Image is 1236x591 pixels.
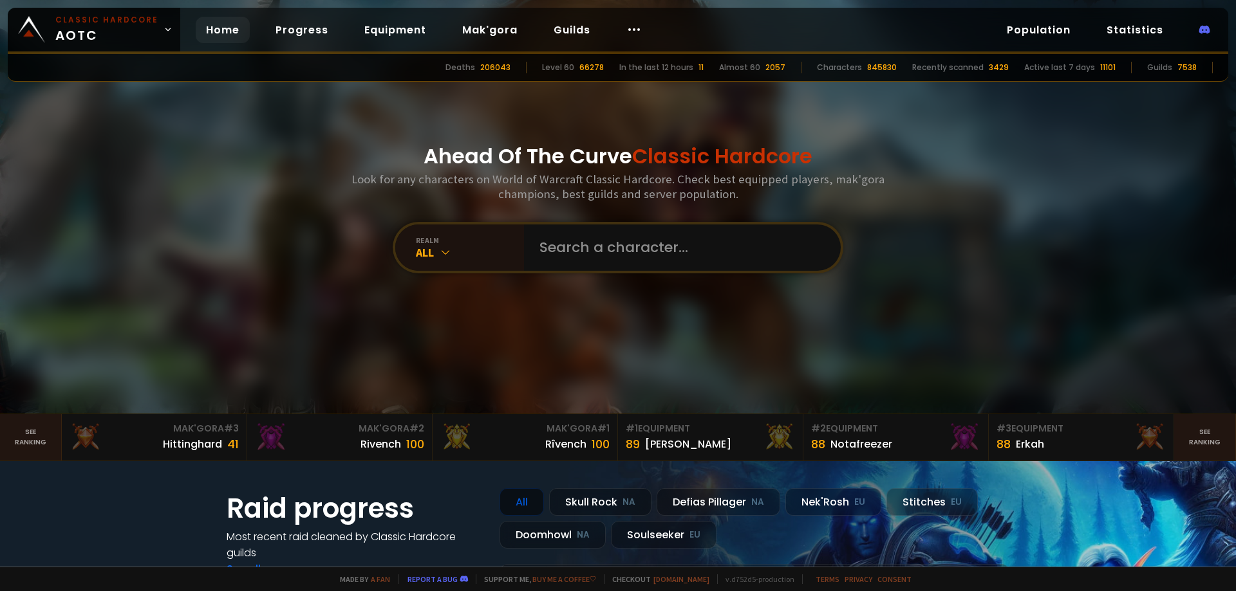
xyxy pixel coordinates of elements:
[1147,62,1172,73] div: Guilds
[500,521,606,549] div: Doomhowl
[785,488,881,516] div: Nek'Rosh
[452,17,528,43] a: Mak'gora
[989,414,1174,460] a: #3Equipment88Erkah
[912,62,984,73] div: Recently scanned
[626,422,795,435] div: Equipment
[1096,17,1174,43] a: Statistics
[657,488,780,516] div: Defias Pillager
[55,14,158,45] span: AOTC
[717,574,794,584] span: v. d752d5 - production
[409,422,424,435] span: # 2
[618,414,803,460] a: #1Equipment89[PERSON_NAME]
[577,529,590,541] small: NA
[854,496,865,509] small: EU
[811,435,825,453] div: 88
[163,436,222,452] div: Hittinghard
[346,172,890,201] h3: Look for any characters on World of Warcraft Classic Hardcore. Check best equipped players, mak'g...
[886,488,978,516] div: Stitches
[997,422,1166,435] div: Equipment
[592,435,610,453] div: 100
[811,422,980,435] div: Equipment
[1024,62,1095,73] div: Active last 7 days
[8,8,180,51] a: Classic HardcoreAOTC
[433,414,618,460] a: Mak'Gora#1Rîvench100
[332,574,390,584] span: Made by
[227,488,484,529] h1: Raid progress
[1177,62,1197,73] div: 7538
[997,422,1011,435] span: # 3
[406,435,424,453] div: 100
[532,224,825,271] input: Search a character...
[989,62,1009,73] div: 3429
[626,435,640,453] div: 89
[653,574,709,584] a: [DOMAIN_NAME]
[719,62,760,73] div: Almost 60
[765,62,785,73] div: 2057
[1100,62,1116,73] div: 11101
[255,422,424,435] div: Mak'Gora
[817,62,862,73] div: Characters
[803,414,989,460] a: #2Equipment88Notafreezer
[604,574,709,584] span: Checkout
[354,17,436,43] a: Equipment
[265,17,339,43] a: Progress
[997,17,1081,43] a: Population
[751,496,764,509] small: NA
[689,529,700,541] small: EU
[227,435,239,453] div: 41
[371,574,390,584] a: a fan
[360,436,401,452] div: Rivench
[480,62,510,73] div: 206043
[611,521,716,549] div: Soulseeker
[579,62,604,73] div: 66278
[867,62,897,73] div: 845830
[424,141,812,172] h1: Ahead Of The Curve
[632,141,812,170] span: Classic Hardcore
[545,436,586,452] div: Rîvench
[227,561,310,576] a: See all progress
[416,235,524,245] div: realm
[1016,436,1044,452] div: Erkah
[224,422,239,435] span: # 3
[698,62,704,73] div: 11
[476,574,596,584] span: Support me,
[227,529,484,561] h4: Most recent raid cleaned by Classic Hardcore guilds
[597,422,610,435] span: # 1
[845,574,872,584] a: Privacy
[877,574,912,584] a: Consent
[623,496,635,509] small: NA
[532,574,596,584] a: Buy me a coffee
[542,62,574,73] div: Level 60
[70,422,239,435] div: Mak'Gora
[62,414,247,460] a: Mak'Gora#3Hittinghard41
[416,245,524,260] div: All
[645,436,731,452] div: [PERSON_NAME]
[626,422,638,435] span: # 1
[55,14,158,26] small: Classic Hardcore
[619,62,693,73] div: In the last 12 hours
[549,488,651,516] div: Skull Rock
[247,414,433,460] a: Mak'Gora#2Rivench100
[440,422,610,435] div: Mak'Gora
[830,436,892,452] div: Notafreezer
[500,488,544,516] div: All
[811,422,826,435] span: # 2
[997,435,1011,453] div: 88
[951,496,962,509] small: EU
[816,574,839,584] a: Terms
[543,17,601,43] a: Guilds
[445,62,475,73] div: Deaths
[407,574,458,584] a: Report a bug
[196,17,250,43] a: Home
[1174,414,1236,460] a: Seeranking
